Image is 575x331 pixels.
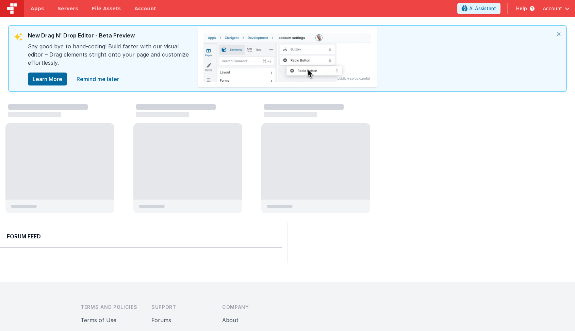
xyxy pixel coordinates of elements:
[469,5,496,12] span: AI Assistant
[543,5,562,12] span: Account
[28,73,67,85] button: Learn More
[28,31,191,42] div: New Drag N' Drop Editor - Beta Preview
[57,5,78,12] span: Servers
[222,304,282,311] h3: Company
[31,5,44,12] span: Apps
[516,5,527,12] span: Help
[222,316,239,324] button: About
[72,72,123,86] a: close
[151,316,171,324] button: Forums
[151,304,211,311] h3: Support
[81,304,141,311] h3: Terms and Policies
[222,317,239,324] a: About
[28,42,191,72] div: Say good bye to hand-coding! Build faster with our visual editor – Drag elements stright onto you...
[81,317,116,324] a: Terms of Use
[543,5,570,12] button: Account
[7,232,275,240] h2: Forum Feed
[92,5,121,12] span: File Assets
[551,26,566,42] i: close
[457,3,500,14] button: AI Assistant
